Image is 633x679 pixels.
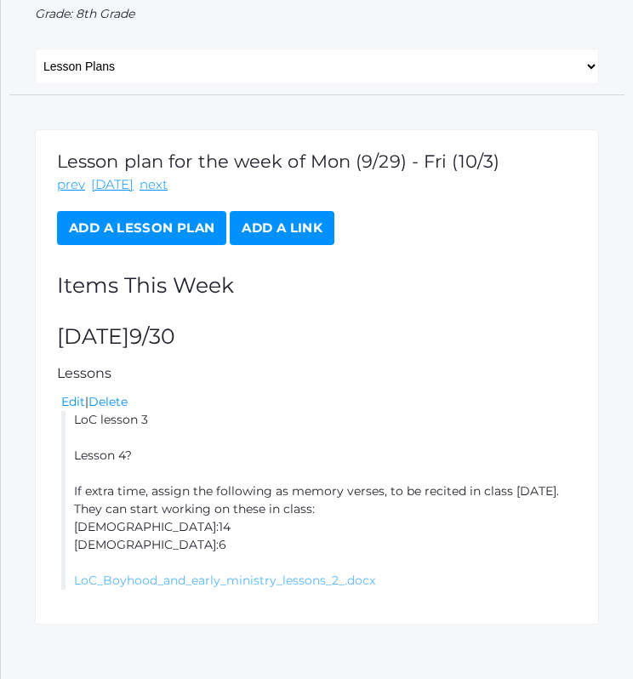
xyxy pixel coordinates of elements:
[74,573,375,588] a: LoC_Boyhood_and_early_ministry_lessons_2_.docx
[57,175,85,195] a: prev
[91,175,134,195] a: [DATE]
[57,366,577,381] h5: Lessons
[61,394,85,409] a: Edit
[61,393,577,411] div: |
[230,211,334,245] a: Add a Link
[88,394,128,409] a: Delete
[129,323,175,349] span: 9/30
[61,411,577,590] li: LoC lesson 3 Lesson 4? If extra time, assign the following as memory verses, to be recited in cla...
[57,325,577,349] h2: [DATE]
[35,5,599,23] div: Grade: 8th Grade
[57,151,577,171] h1: Lesson plan for the week of Mon (9/29) - Fri (10/3)
[57,274,577,298] h2: Items This Week
[57,211,226,245] a: Add a Lesson Plan
[140,175,168,195] a: next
